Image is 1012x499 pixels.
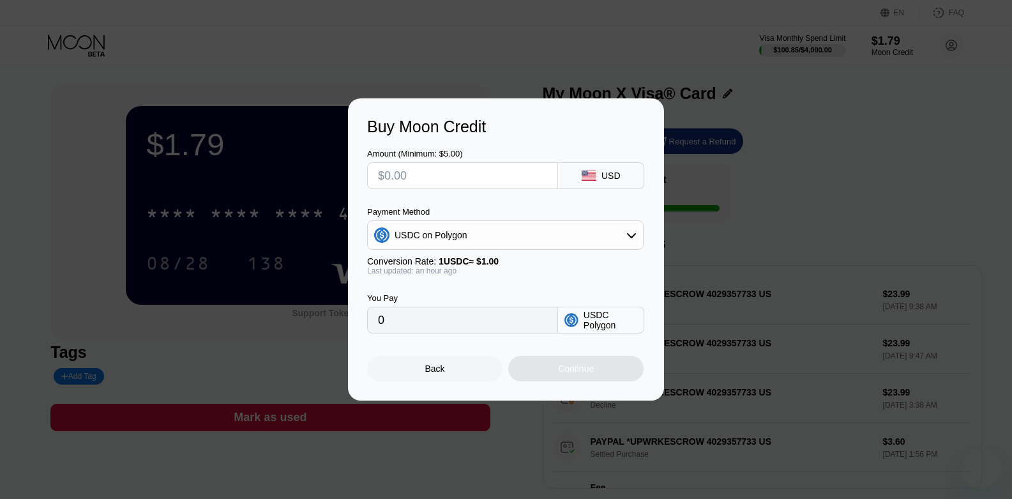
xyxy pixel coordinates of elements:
[961,448,1002,489] iframe: Botón para iniciar la ventana de mensajería
[367,118,645,136] div: Buy Moon Credit
[425,364,445,374] div: Back
[367,266,644,275] div: Last updated: an hour ago
[367,149,558,158] div: Amount (Minimum: $5.00)
[439,256,499,266] span: 1 USDC ≈ $1.00
[368,222,643,248] div: USDC on Polygon
[367,293,558,303] div: You Pay
[367,207,644,217] div: Payment Method
[378,163,547,188] input: $0.00
[584,310,637,330] div: USDC Polygon
[395,230,467,240] div: USDC on Polygon
[601,171,621,181] div: USD
[367,356,502,381] div: Back
[367,256,644,266] div: Conversion Rate:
